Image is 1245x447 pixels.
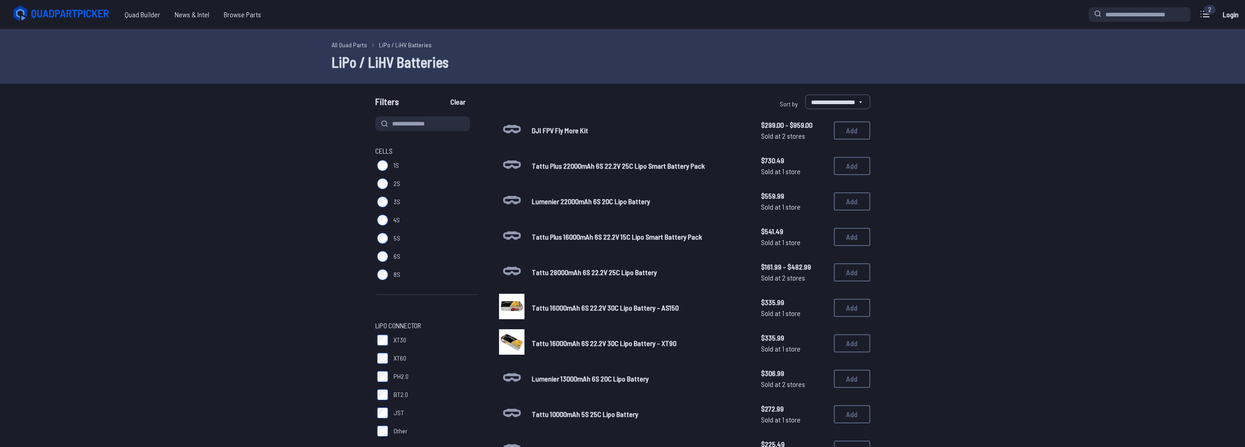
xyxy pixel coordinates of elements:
[393,161,399,170] span: 1S
[834,370,870,388] button: Add
[332,51,914,73] h1: LiPo / LiHV Batteries
[761,343,827,354] span: Sold at 1 store
[393,408,404,417] span: JST
[393,354,406,363] span: XT60
[532,231,746,242] a: Tattu Plus 16000mAh 6S 22.2V 15C Lipo Smart Battery Pack
[377,160,388,171] input: 1S
[834,299,870,317] button: Add
[761,414,827,425] span: Sold at 1 store
[393,427,408,436] span: Other
[532,267,746,278] a: Tattu 28000mAh 6S 22.2V 25C Lipo Battery
[780,100,798,108] span: Sort by
[393,372,408,381] span: PH2.0
[377,389,388,400] input: BT2.0
[393,179,400,188] span: 2S
[393,234,400,243] span: 5S
[1220,5,1241,24] a: Login
[761,155,827,166] span: $730.49
[393,197,400,206] span: 3S
[761,131,827,141] span: Sold at 2 stores
[167,5,217,24] a: News & Intel
[834,263,870,281] button: Add
[834,228,870,246] button: Add
[532,373,746,384] a: Lumenier 13000mAh 6S 20C Lipo Battery
[532,409,746,420] a: Tattu 10000mAh 5S 25C Lipo Battery
[532,161,705,170] span: Tattu Plus 22000mAh 6S 22.2V 25C Lipo Smart Battery Pack
[217,5,268,24] a: Browse Parts
[499,294,524,322] a: image
[761,272,827,283] span: Sold at 2 stores
[443,95,473,109] button: Clear
[834,157,870,175] button: Add
[532,197,650,206] span: Lumenier 22000mAh 6S 20C Lipo Battery
[761,403,827,414] span: $272.99
[834,192,870,211] button: Add
[532,339,676,347] span: Tattu 16000mAh 6S 22.2V 30C Lipo Battery - XT90
[377,196,388,207] input: 3S
[377,407,388,418] input: JST
[532,196,746,207] a: Lumenier 22000mAh 6S 20C Lipo Battery
[375,95,399,113] span: Filters
[1204,5,1216,14] div: 2
[805,95,870,109] select: Sort by
[761,120,827,131] span: $299.00 - $959.00
[377,251,388,262] input: 6S
[532,302,746,313] a: Tattu 16000mAh 6S 22.2V 30C Lipo Battery - AS150
[332,40,367,50] a: All Quad Parts
[377,215,388,226] input: 4S
[393,270,400,279] span: 8S
[761,308,827,319] span: Sold at 1 store
[761,332,827,343] span: $335.99
[761,379,827,390] span: Sold at 2 stores
[532,232,702,241] span: Tattu Plus 16000mAh 6S 22.2V 15C Lipo Smart Battery Pack
[532,125,746,136] a: DJI FPV Fly More Kit
[377,178,388,189] input: 2S
[834,334,870,352] button: Add
[532,268,657,276] span: Tattu 28000mAh 6S 22.2V 25C Lipo Battery
[761,191,827,201] span: $559.99
[532,338,746,349] a: Tattu 16000mAh 6S 22.2V 30C Lipo Battery - XT90
[499,329,524,357] a: image
[532,126,588,135] span: DJI FPV Fly More Kit
[761,201,827,212] span: Sold at 1 store
[532,410,638,418] span: Tattu 10000mAh 5S 25C Lipo Battery
[761,237,827,248] span: Sold at 1 store
[761,261,827,272] span: $161.99 - $482.99
[375,320,421,331] span: LiPo Connector
[379,40,432,50] a: LiPo / LiHV Batteries
[377,269,388,280] input: 8S
[532,374,649,383] span: Lumenier 13000mAh 6S 20C Lipo Battery
[393,216,400,225] span: 4S
[377,353,388,364] input: XT60
[117,5,167,24] a: Quad Builder
[499,329,524,355] img: image
[377,335,388,346] input: XT30
[761,226,827,237] span: $541.49
[532,303,679,312] span: Tattu 16000mAh 6S 22.2V 30C Lipo Battery - AS150
[377,233,388,244] input: 5S
[393,390,408,399] span: BT2.0
[761,368,827,379] span: $306.99
[499,294,524,319] img: image
[761,297,827,308] span: $335.99
[375,146,393,156] span: Cells
[393,336,406,345] span: XT30
[393,252,400,261] span: 6S
[834,121,870,140] button: Add
[377,426,388,437] input: Other
[834,405,870,423] button: Add
[377,371,388,382] input: PH2.0
[761,166,827,177] span: Sold at 1 store
[532,161,746,171] a: Tattu Plus 22000mAh 6S 22.2V 25C Lipo Smart Battery Pack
